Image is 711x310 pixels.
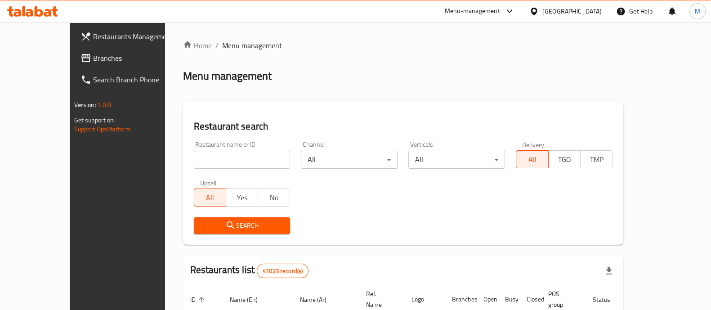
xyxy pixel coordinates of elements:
[98,99,112,111] span: 1.0.0
[93,74,181,85] span: Search Branch Phone
[73,26,188,47] a: Restaurants Management
[183,40,624,51] nav: breadcrumb
[552,153,577,166] span: TGO
[74,99,96,111] span: Version:
[584,153,609,166] span: TMP
[548,288,575,310] span: POS group
[93,31,181,42] span: Restaurants Management
[258,189,290,207] button: No
[408,151,505,169] div: All
[194,151,291,169] input: Search for restaurant name or ID..
[301,151,398,169] div: All
[366,288,394,310] span: Ref. Name
[74,123,131,135] a: Support.OpsPlatform
[183,69,272,83] h2: Menu management
[190,263,309,278] h2: Restaurants list
[194,120,613,133] h2: Restaurant search
[215,40,219,51] li: /
[198,191,223,204] span: All
[593,294,622,305] span: Status
[262,191,286,204] span: No
[190,294,207,305] span: ID
[542,6,602,16] div: [GEOGRAPHIC_DATA]
[257,267,308,275] span: 41023 record(s)
[695,6,700,16] span: M
[222,40,282,51] span: Menu management
[73,69,188,90] a: Search Branch Phone
[445,6,500,17] div: Menu-management
[201,220,283,231] span: Search
[548,150,581,168] button: TGO
[74,114,116,126] span: Get support on:
[522,141,545,148] label: Delivery
[194,189,226,207] button: All
[183,40,212,51] a: Home
[300,294,338,305] span: Name (Ar)
[580,150,613,168] button: TMP
[598,260,620,282] div: Export file
[73,47,188,69] a: Branches
[226,189,258,207] button: Yes
[520,153,545,166] span: All
[230,191,255,204] span: Yes
[93,53,181,63] span: Branches
[516,150,548,168] button: All
[230,294,269,305] span: Name (En)
[257,264,309,278] div: Total records count
[194,217,291,234] button: Search
[200,180,217,186] label: Upsell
